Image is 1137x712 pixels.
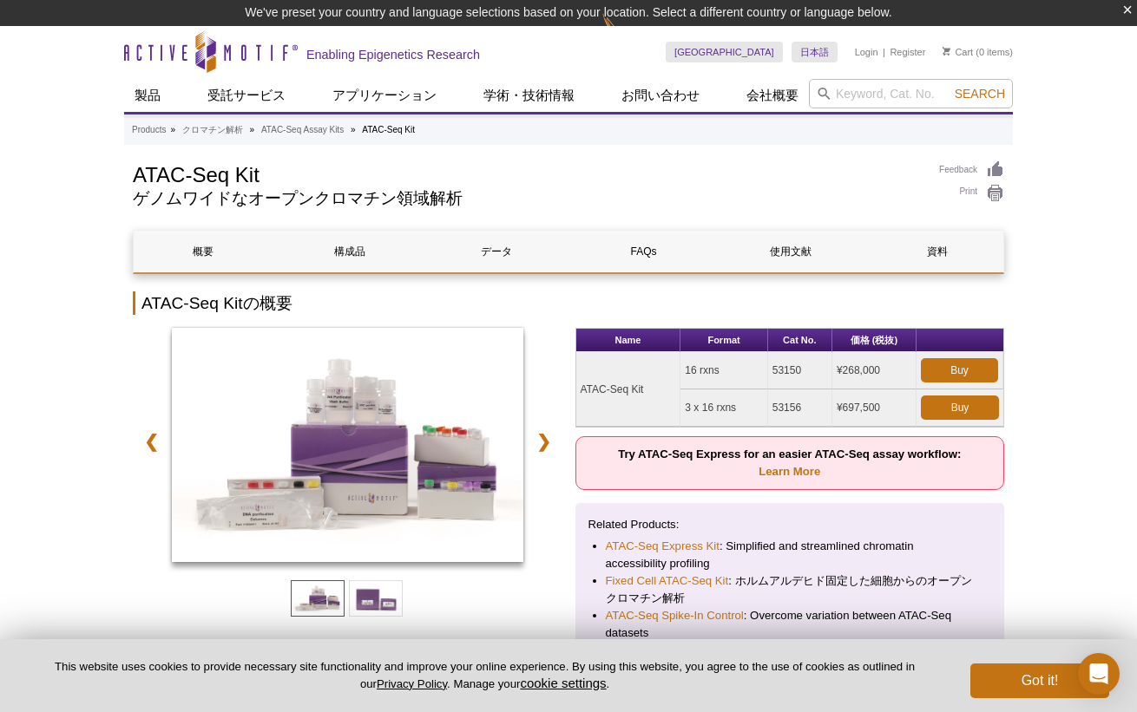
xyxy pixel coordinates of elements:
[768,389,832,427] td: 53156
[680,352,767,389] td: 16 rxns
[970,663,1109,698] button: Got it!
[666,42,783,62] a: [GEOGRAPHIC_DATA]
[606,538,720,555] a: ATAC-Seq Express Kit
[133,191,922,206] h2: ゲノムワイドなオープンクロマチン領域解析
[869,231,1007,272] a: 資料
[939,160,1004,180] a: Feedback
[306,47,480,62] h2: Enabling Epigenetics Research
[759,465,820,478] a: Learn More
[809,79,1013,108] input: Keyword, Cat. No.
[943,47,950,56] img: Your Cart
[736,79,809,112] a: 会社概要
[768,352,832,389] td: 53150
[606,572,975,607] li: : ホルムアルデヒド固定した細胞からのオープンクロマチン解析
[473,79,585,112] a: 学術・技術情報
[606,538,975,572] li: : Simplified and streamlined chromatin accessibility profiling
[576,329,681,352] th: Name
[520,676,606,690] button: cookie settings
[955,87,1005,101] span: Search
[133,421,170,461] a: ❮
[618,447,961,478] strong: Try ATAC-Seq Express for an easier ATAC-Seq assay workflow:
[525,421,562,461] a: ❯
[428,231,566,272] a: データ
[943,42,1013,62] li: (0 items)
[170,125,175,134] li: »
[250,125,255,134] li: »
[921,395,999,420] a: Buy
[602,13,648,54] img: Change Here
[606,607,744,624] a: ATAC-Seq Spike-In Control
[261,122,344,138] a: ATAC-Seq Assay Kits
[172,328,523,567] a: ATAC-Seq Kit
[680,389,767,427] td: 3 x 16 rxns
[133,160,922,186] h1: ATAC-Seq Kit
[588,516,992,533] p: Related Products:
[322,79,447,112] a: アプリケーション
[883,42,885,62] li: |
[28,659,942,692] p: This website uses cookies to provide necessary site functionality and improve your online experie...
[280,231,418,272] a: 構成品
[950,86,1010,101] button: Search
[606,572,729,590] a: Fixed Cell ATAC-Seq Kit
[832,352,917,389] td: ¥268,000
[792,42,838,62] a: 日本語
[943,46,973,58] a: Cart
[721,231,859,272] a: 使用文献
[768,329,832,352] th: Cat No.
[1078,653,1120,695] div: Open Intercom Messenger
[606,607,975,642] li: : Overcome variation between ATAC-Seq datasets
[611,79,710,112] a: お問い合わせ
[576,352,681,427] td: ATAC-Seq Kit
[124,79,171,112] a: 製品
[890,46,925,58] a: Register
[855,46,878,58] a: Login
[133,291,1004,315] h2: ATAC-Seq Kitの概要
[351,125,356,134] li: »
[197,79,296,112] a: 受託サービス
[939,184,1004,203] a: Print
[680,329,767,352] th: Format
[134,231,272,272] a: 概要
[362,125,415,134] li: ATAC-Seq Kit
[832,389,917,427] td: ¥697,500
[377,677,447,690] a: Privacy Policy
[832,329,917,352] th: 価格 (税抜)
[172,328,523,562] img: ATAC-Seq Kit
[575,231,713,272] a: FAQs
[182,122,243,138] a: クロマチン解析
[921,358,998,382] a: Buy
[132,122,166,138] a: Products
